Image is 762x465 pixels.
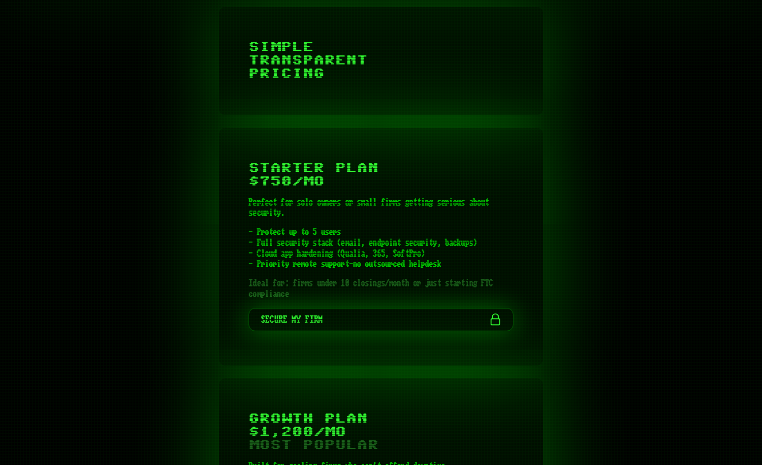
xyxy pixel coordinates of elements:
a: Secure My Firm [249,308,513,332]
span: - Protect up to 5 users - Full security stack (email, endpoint security, backups) - Cloud app har... [249,227,513,270]
span: Perfect for solo owners or small firms getting serious about security. [249,197,513,218]
span: Secure My Firm [261,309,484,331]
span: Starter Plan $750/mo [249,162,513,188]
span: Most Popular [249,440,379,451]
span: Simple Transparent Pricing [249,41,513,81]
span: Ideal for: firms under 10 closings/month or just starting FTC compliance [249,279,493,298]
span: Growth Plan $1,200/mo [249,412,513,452]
